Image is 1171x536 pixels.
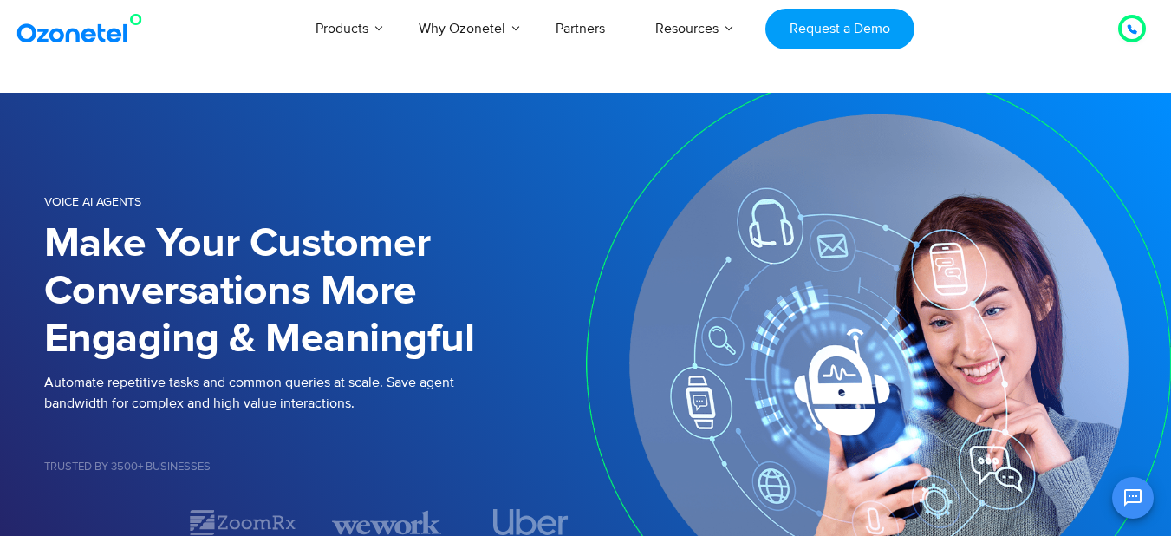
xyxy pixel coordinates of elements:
h1: Make Your Customer Conversations More Engaging & Meaningful [44,220,586,363]
div: 1 / 7 [44,512,153,533]
h5: Trusted by 3500+ Businesses [44,461,586,473]
span: Voice AI Agents [44,194,141,209]
p: Automate repetitive tasks and common queries at scale. Save agent bandwidth for complex and high ... [44,372,586,414]
a: Request a Demo [765,9,914,49]
button: Open chat [1112,477,1154,519]
div: 4 / 7 [476,509,585,535]
img: uber [493,509,569,535]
